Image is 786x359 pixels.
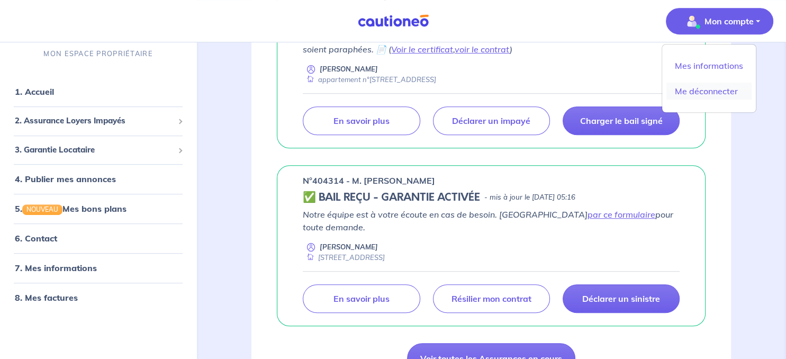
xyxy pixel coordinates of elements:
[4,287,192,308] div: 8. Mes factures
[15,115,174,127] span: 2. Assurance Loyers Impayés
[303,106,420,135] a: En savoir plus
[303,191,480,204] h5: ✅ BAIL REÇU - GARANTIE ACTIVÉE
[320,64,378,74] p: [PERSON_NAME]
[666,83,752,100] a: Me déconnecter
[4,139,192,160] div: 3. Garantie Locataire
[303,191,680,204] div: state: CONTRACT-VALIDATED, Context: ,MAYBE-CERTIFICATE,,LESSOR-DOCUMENTS,IS-ODEALIM
[354,14,433,28] img: Cautioneo
[15,263,97,273] a: 7. Mes informations
[15,203,127,214] a: 5.NOUVEAUMes bons plans
[588,209,655,220] a: par ce formulaire
[303,174,435,187] p: n°404314 - M. [PERSON_NAME]
[320,242,378,252] p: [PERSON_NAME]
[303,75,436,85] div: appartement n°[STREET_ADDRESS]
[4,168,192,190] div: 4. Publier mes annonces
[15,86,54,97] a: 1. Accueil
[683,13,700,30] img: illu_account_valid_menu.svg
[704,15,754,28] p: Mon compte
[452,115,530,126] p: Déclarer un impayé
[4,198,192,219] div: 5.NOUVEAUMes bons plans
[580,115,662,126] p: Charger le bail signé
[303,284,420,313] a: En savoir plus
[582,293,660,304] p: Déclarer un sinistre
[4,111,192,131] div: 2. Assurance Loyers Impayés
[433,284,550,313] a: Résilier mon contrat
[15,174,116,184] a: 4. Publier mes annonces
[563,106,680,135] a: Charger le bail signé
[666,8,773,34] button: illu_account_valid_menu.svgMon compte
[4,228,192,249] div: 6. Contact
[662,44,756,113] div: illu_account_valid_menu.svgMon compte
[433,106,550,135] a: Déclarer un impayé
[391,44,453,55] a: Voir le certificat
[15,233,57,244] a: 6. Contact
[303,208,680,234] p: Notre équipe est à votre écoute en cas de besoin. [GEOGRAPHIC_DATA] pour toute demande.
[4,257,192,279] div: 7. Mes informations
[484,192,575,203] p: - mis à jour le [DATE] 05:16
[333,115,390,126] p: En savoir plus
[4,81,192,102] div: 1. Accueil
[333,293,390,304] p: En savoir plus
[43,49,152,59] p: MON ESPACE PROPRIÉTAIRE
[15,143,174,156] span: 3. Garantie Locataire
[666,57,752,74] a: Mes informations
[563,284,680,313] a: Déclarer un sinistre
[303,253,385,263] div: [STREET_ADDRESS]
[455,44,510,55] a: voir le contrat
[451,293,531,304] p: Résilier mon contrat
[15,292,78,303] a: 8. Mes factures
